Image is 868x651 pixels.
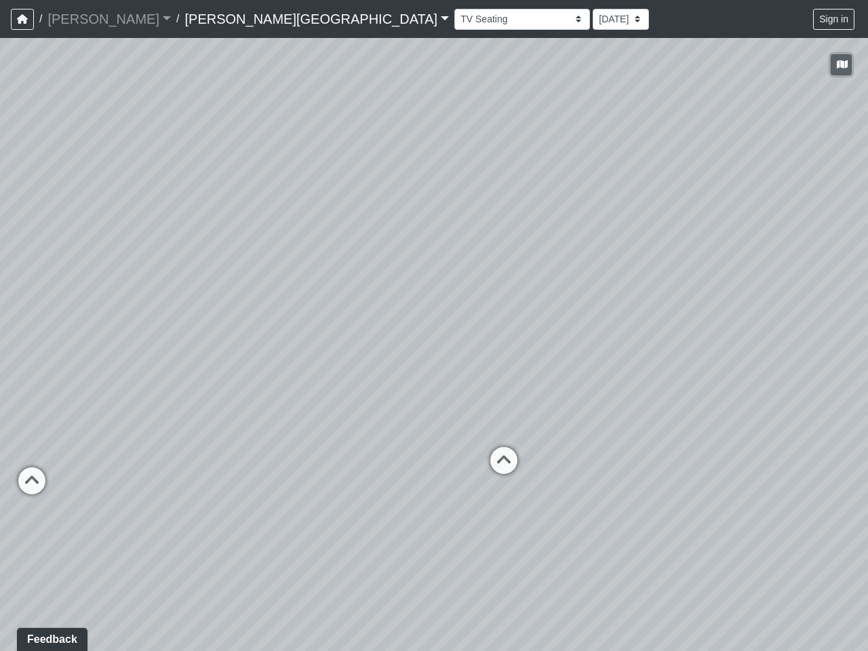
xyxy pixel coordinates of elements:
span: / [171,5,184,33]
button: Sign in [813,9,854,30]
span: / [34,5,47,33]
a: [PERSON_NAME][GEOGRAPHIC_DATA] [184,5,449,33]
iframe: Ybug feedback widget [10,624,90,651]
a: [PERSON_NAME] [47,5,171,33]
